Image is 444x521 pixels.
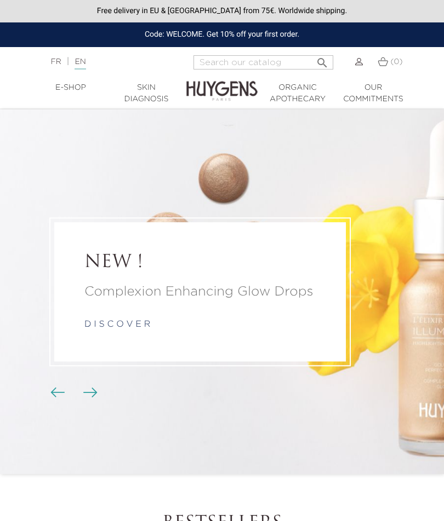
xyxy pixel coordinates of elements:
[75,58,86,70] a: EN
[186,63,258,102] img: Huygens
[316,53,329,66] i: 
[260,82,335,105] a: Organic Apothecary
[109,82,184,105] a: Skin Diagnosis
[335,82,411,105] a: Our commitments
[312,52,332,67] button: 
[390,58,402,66] span: (0)
[50,58,61,66] a: FR
[193,55,333,70] input: Search
[84,320,150,329] a: d i s c o v e r
[33,82,109,94] a: E-Shop
[45,55,177,68] div: |
[55,385,90,401] div: Carousel buttons
[84,252,316,273] a: NEW !
[84,282,316,302] a: Complexion Enhancing Glow Drops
